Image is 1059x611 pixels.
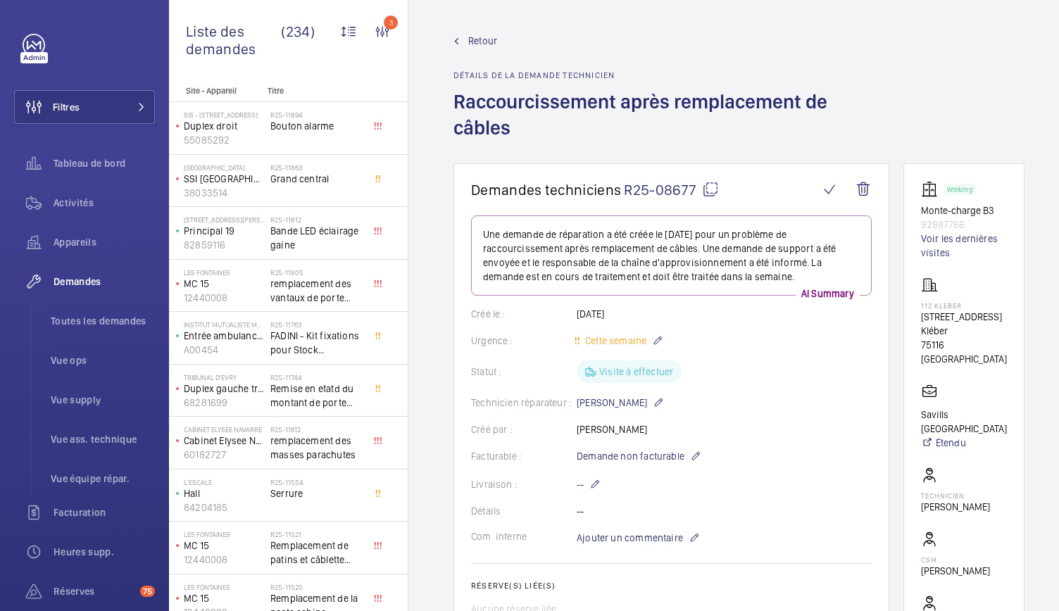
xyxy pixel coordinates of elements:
p: Principal 19 [184,224,265,238]
img: elevator.svg [921,181,944,198]
span: Vue supply [51,393,155,407]
p: MC 15 [184,277,265,291]
p: Working [947,187,972,192]
span: Tableau de bord [54,156,155,170]
span: Activités [54,196,155,210]
span: Remise en etatd du montant de porte cabine suite a un choc [270,382,363,410]
p: 12440008 [184,553,265,567]
p: Les Fontaines [184,583,265,591]
span: Demande non facturable [577,449,684,463]
p: 60182727 [184,448,265,462]
p: [STREET_ADDRESS][PERSON_NAME] [184,215,265,224]
p: 84204185 [184,500,265,515]
span: Grand central [270,172,363,186]
span: Serrure [270,486,363,500]
span: Vue ops [51,353,155,367]
p: Tribunal d'Evry [184,373,265,382]
p: [STREET_ADDRESS] Kléber [921,310,1007,338]
p: Duplex droit [184,119,265,133]
p: Site - Appareil [169,86,262,96]
h1: Raccourcissement après remplacement de câbles [453,89,896,163]
span: Filtres [53,100,80,114]
h2: R25-11805 [270,268,363,277]
h2: R25-11894 [270,111,363,119]
p: 75116 [GEOGRAPHIC_DATA] [921,338,1007,366]
span: Demandes [54,275,155,289]
span: Cette semaine [582,335,646,346]
p: [PERSON_NAME] [921,500,990,514]
span: Remplacement de patins et câblette porte palière. [270,538,363,567]
p: [PERSON_NAME] [577,394,664,411]
span: remplacement des vantaux de porte cabine [270,277,363,305]
span: Facturation [54,505,155,519]
span: Réserves [54,584,134,598]
span: Vue ass. technique [51,432,155,446]
button: Filtres [14,90,155,124]
p: Institut Mutualiste Montsouris [184,320,265,329]
a: Voir les dernières visites [921,232,1007,260]
p: -- [577,476,601,493]
span: remplacement des masses parachutes [270,434,363,462]
h2: Détails de la demande technicien [453,70,896,80]
p: Entrée ambulance 44 bld Jourdan - Portail 2 battants - Battante métallique 2 battants [184,329,265,343]
p: SSI [GEOGRAPHIC_DATA] [184,172,265,186]
span: Liste des demandes [186,23,281,58]
p: 92887766 [921,218,1007,232]
p: Cabinet Elysee Navarre [184,434,265,448]
a: Étendu [921,436,1007,450]
span: Bande LED éclairage gaine [270,224,363,252]
span: FADINI - Kit fixations pour Stock Gestionnaire [270,329,363,357]
h2: R25-11763 [270,320,363,329]
h2: R25-11863 [270,163,363,172]
h2: R25-11612 [270,425,363,434]
span: Demandes techniciens [471,181,621,199]
span: Heures supp. [54,545,155,559]
h2: Réserve(s) liée(s) [471,581,872,591]
span: Ajouter un commentaire [577,531,683,545]
p: [PERSON_NAME] [921,564,990,578]
span: Toutes les demandes [51,314,155,328]
p: SIS - [STREET_ADDRESS] [184,111,265,119]
span: Vue équipe répar. [51,472,155,486]
h2: R25-11744 [270,373,363,382]
p: 112 Kleber [921,301,1007,310]
p: 38033514 [184,186,265,200]
p: 68281699 [184,396,265,410]
p: Titre [268,86,361,96]
p: Les Fontaines [184,268,265,277]
h2: R25-11554 [270,478,363,486]
span: Retour [468,34,497,48]
p: Une demande de réparation a été créée le [DATE] pour un problème de raccourcissement après rempla... [483,227,860,284]
p: Duplex gauche tribunal - [STREET_ADDRESS] [184,382,265,396]
h2: R25-11521 [270,530,363,538]
span: R25-08677 [624,181,719,199]
p: Hall [184,486,265,500]
p: Technicien [921,491,990,500]
p: 12440008 [184,291,265,305]
p: AI Summary [796,286,860,301]
span: 75 [140,586,155,597]
p: MC 15 [184,538,265,553]
span: Bouton alarme [270,119,363,133]
p: L'escale [184,478,265,486]
p: 82859116 [184,238,265,252]
h2: R25-11812 [270,215,363,224]
p: Savills [GEOGRAPHIC_DATA] [921,408,1007,436]
span: Appareils [54,235,155,249]
h2: R25-11520 [270,583,363,591]
p: [GEOGRAPHIC_DATA] [184,163,265,172]
p: 55085292 [184,133,265,147]
p: MC 15 [184,591,265,605]
p: CABINET ELYSEE NAVARRE [184,425,265,434]
p: A00454 [184,343,265,357]
p: Monte-charge B3 [921,203,1007,218]
p: CSM [921,555,990,564]
p: Les Fontaines [184,530,265,538]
